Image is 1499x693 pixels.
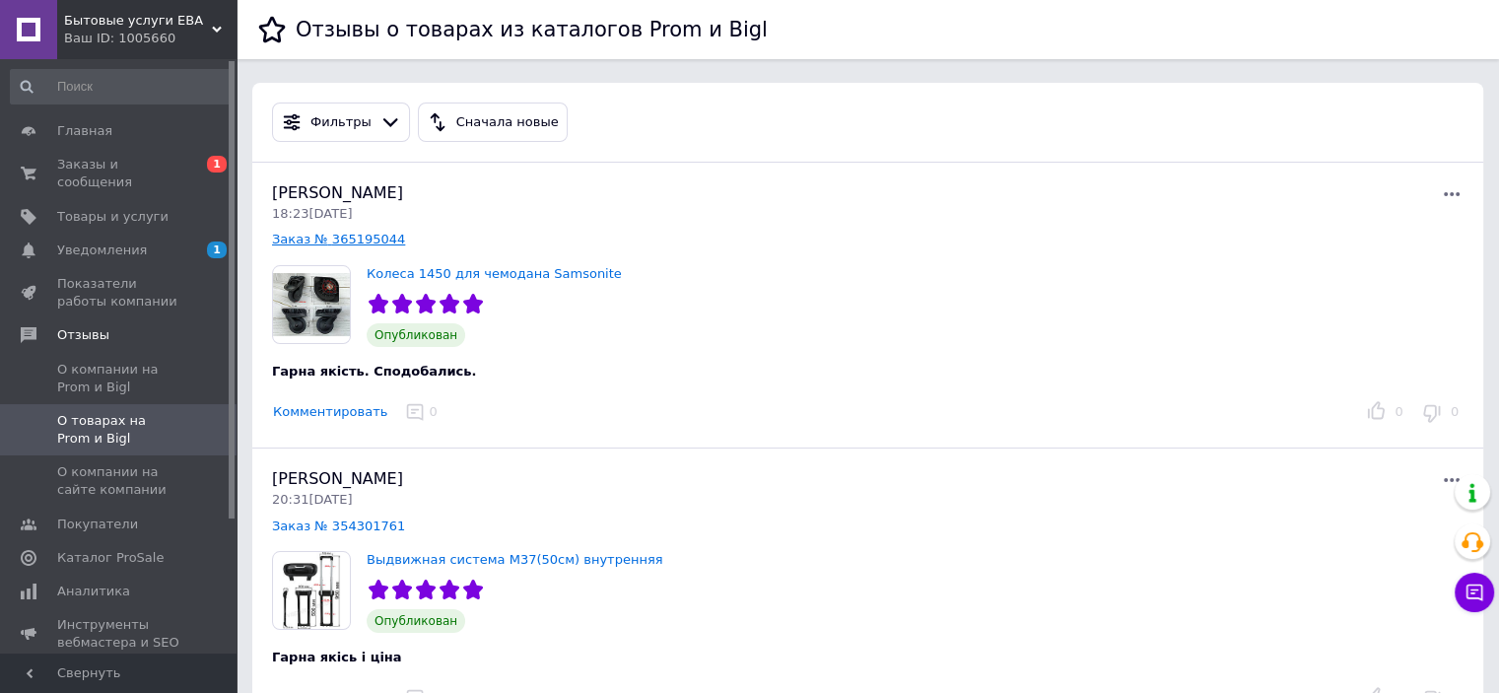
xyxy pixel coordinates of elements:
[307,112,375,133] div: Фильтры
[57,412,182,448] span: О товарах на Prom и Bigl
[57,242,147,259] span: Уведомления
[272,364,476,379] span: Гарна якість. Сподобались.
[418,103,568,142] button: Сначала новые
[57,156,182,191] span: Заказы и сообщения
[272,402,388,423] button: Комментировать
[57,275,182,311] span: Показатели работы компании
[57,326,109,344] span: Отзывы
[296,18,768,41] h1: Отзывы о товарах из каталогов Prom и Bigl
[367,552,662,567] a: Выдвижная система М37(50см) внутренняя
[272,206,352,221] span: 18:23[DATE]
[272,469,403,488] span: [PERSON_NAME]
[367,266,622,281] a: Колеса 1450 для чемодана Samsonite
[207,156,227,173] span: 1
[1455,573,1494,612] button: Чат с покупателем
[272,232,405,246] a: Заказ № 365195044
[272,519,405,533] a: Заказ № 354301761
[64,30,237,47] div: Ваш ID: 1005660
[272,492,352,507] span: 20:31[DATE]
[272,183,403,202] span: [PERSON_NAME]
[367,323,465,347] span: Опубликован
[272,103,410,142] button: Фильтры
[273,552,350,629] img: Выдвижная система М37(50см) внутренняя
[57,122,112,140] span: Главная
[57,463,182,499] span: О компании на сайте компании
[367,609,465,633] span: Опубликован
[10,69,233,104] input: Поиск
[57,549,164,567] span: Каталог ProSale
[57,583,130,600] span: Аналитика
[272,650,402,664] span: Гарна якісь і ціна
[57,208,169,226] span: Товары и услуги
[452,112,563,133] div: Сначала новые
[57,516,138,533] span: Покупатели
[64,12,212,30] span: Бытовые услуги ЕВА
[57,361,182,396] span: О компании на Prom и Bigl
[273,266,350,343] img: Колеса 1450 для чемодана Samsonite
[207,242,227,258] span: 1
[57,616,182,652] span: Инструменты вебмастера и SEO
